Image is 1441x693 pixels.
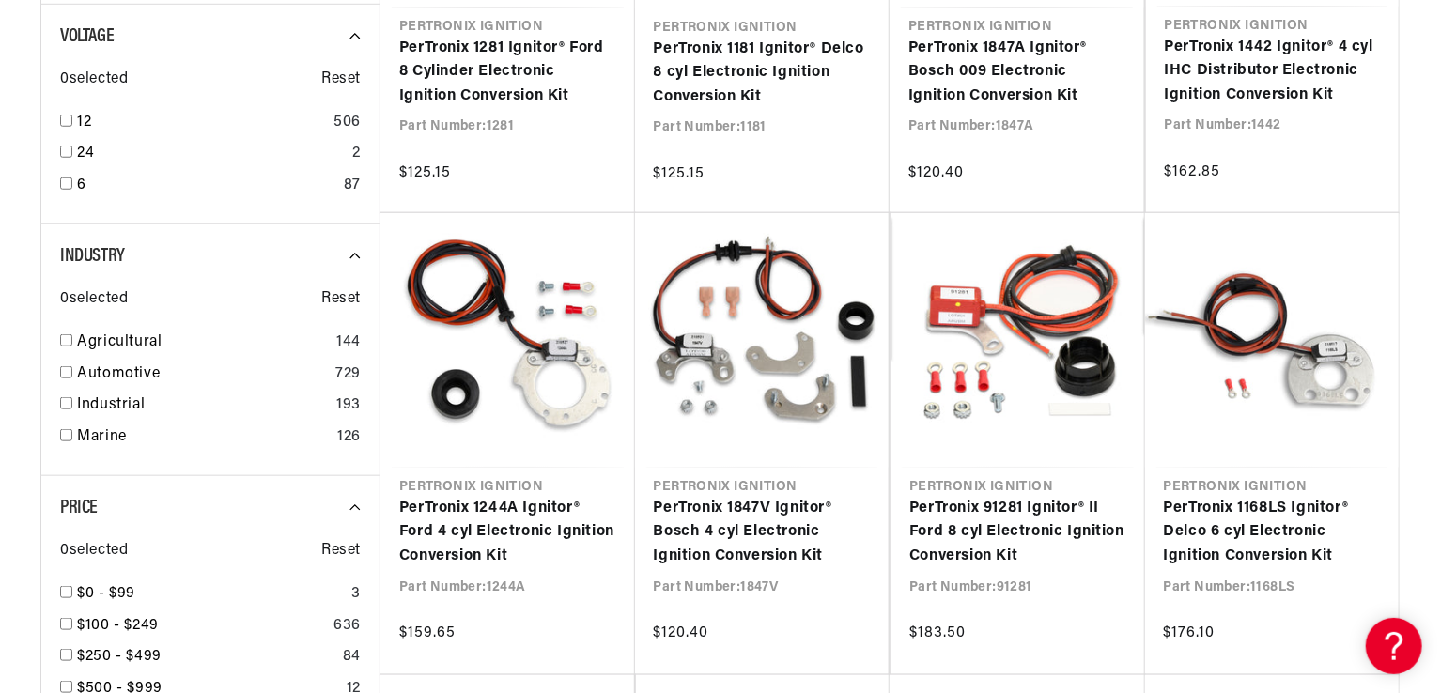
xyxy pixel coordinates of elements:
[654,38,872,110] a: PerTronix 1181 Ignitor® Delco 8 cyl Electronic Ignition Conversion Kit
[321,287,361,312] span: Reset
[77,174,336,198] a: 6
[399,37,616,109] a: PerTronix 1281 Ignitor® Ford 8 Cylinder Electronic Ignition Conversion Kit
[1165,36,1381,108] a: PerTronix 1442 Ignitor® 4 cyl IHC Distributor Electronic Ignition Conversion Kit
[321,539,361,563] span: Reset
[60,539,128,563] span: 0 selected
[77,111,326,135] a: 12
[336,331,361,355] div: 144
[321,68,361,92] span: Reset
[60,287,128,312] span: 0 selected
[77,425,330,450] a: Marine
[60,247,125,266] span: Industry
[343,645,361,670] div: 84
[333,614,361,639] div: 636
[333,111,361,135] div: 506
[654,497,871,569] a: PerTronix 1847V Ignitor® Bosch 4 cyl Electronic Ignition Conversion Kit
[77,586,135,601] span: $0 - $99
[77,618,159,633] span: $100 - $249
[908,37,1125,109] a: PerTronix 1847A Ignitor® Bosch 009 Electronic Ignition Conversion Kit
[909,497,1126,569] a: PerTronix 91281 Ignitor® II Ford 8 cyl Electronic Ignition Conversion Kit
[352,142,361,166] div: 2
[336,393,361,418] div: 193
[77,142,345,166] a: 24
[351,582,361,607] div: 3
[60,499,98,517] span: Price
[399,497,616,569] a: PerTronix 1244A Ignitor® Ford 4 cyl Electronic Ignition Conversion Kit
[337,425,361,450] div: 126
[60,27,114,46] span: Voltage
[335,362,361,387] div: 729
[344,174,361,198] div: 87
[77,331,329,355] a: Agricultural
[60,68,128,92] span: 0 selected
[77,362,328,387] a: Automotive
[77,649,162,664] span: $250 - $499
[1164,497,1381,569] a: PerTronix 1168LS Ignitor® Delco 6 cyl Electronic Ignition Conversion Kit
[77,393,329,418] a: Industrial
